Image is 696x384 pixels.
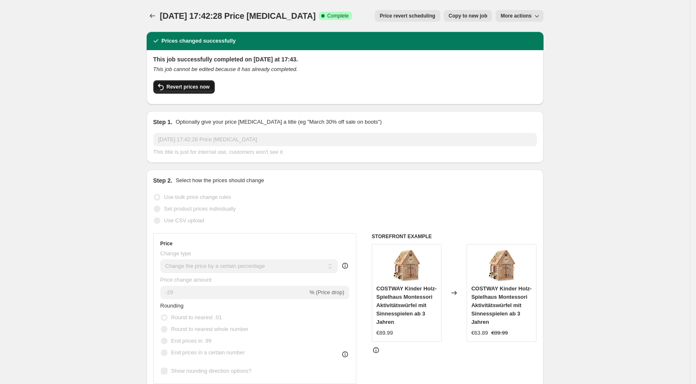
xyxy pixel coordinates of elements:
[160,286,308,299] input: -15
[164,194,231,200] span: Use bulk price change rules
[153,133,537,146] input: 30% off holiday sale
[327,13,348,19] span: Complete
[147,10,158,22] button: Price change jobs
[175,118,381,126] p: Optionally give your price [MEDICAL_DATA] a title (eg "March 30% off sale on boots")
[160,11,316,20] span: [DATE] 17:42:28 Price [MEDICAL_DATA]
[471,329,488,337] div: €63.89
[376,329,393,337] div: €89.99
[160,250,191,257] span: Change type
[153,176,173,185] h2: Step 2.
[160,240,173,247] h3: Price
[485,249,518,282] img: 71477yctr_L_80x.jpg
[341,262,349,270] div: help
[167,84,210,90] span: Revert prices now
[444,10,493,22] button: Copy to new job
[160,277,212,283] span: Price change amount
[376,285,437,325] span: COSTWAY Kinder Holz-Spielhaus Montessori Aktivitätswürfel mit Sinnesspielen ab 3 Jahren
[390,249,423,282] img: 71477yctr_L_80x.jpg
[495,10,543,22] button: More actions
[171,314,222,320] span: Round to nearest .01
[372,233,537,240] h6: STOREFRONT EXAMPLE
[449,13,488,19] span: Copy to new job
[153,118,173,126] h2: Step 1.
[160,303,184,309] span: Rounding
[162,37,236,45] h2: Prices changed successfully
[164,206,236,212] span: Set product prices individually
[171,349,245,356] span: End prices in a certain number
[153,55,537,64] h2: This job successfully completed on [DATE] at 17:43.
[171,338,212,344] span: End prices in .99
[375,10,440,22] button: Price revert scheduling
[164,217,204,224] span: Use CSV upload
[471,285,531,325] span: COSTWAY Kinder Holz-Spielhaus Montessori Aktivitätswürfel mit Sinnesspielen ab 3 Jahren
[153,149,283,155] span: This title is just for internal use, customers won't see it
[380,13,435,19] span: Price revert scheduling
[153,80,215,94] button: Revert prices now
[500,13,531,19] span: More actions
[175,176,264,185] p: Select how the prices should change
[153,66,298,72] i: This job cannot be edited because it has already completed.
[171,326,249,332] span: Round to nearest whole number
[491,329,508,337] strike: €89.99
[310,289,344,295] span: % (Price drop)
[171,368,251,374] span: Show rounding direction options?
